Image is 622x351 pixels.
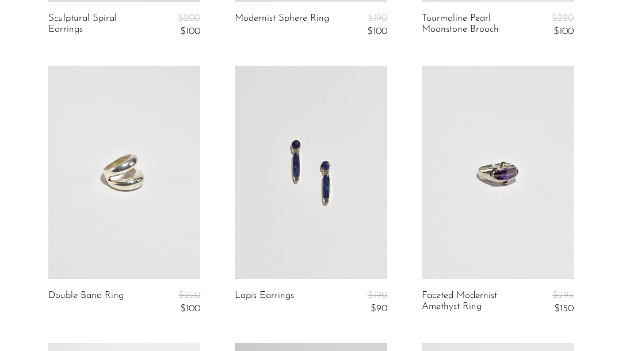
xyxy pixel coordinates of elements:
[552,13,574,23] span: $220
[422,290,521,314] a: Faceted Modernist Amethyst Ring
[552,290,574,300] span: $295
[48,290,124,314] a: Double Band Ring
[178,13,200,23] span: $200
[367,27,387,36] span: $100
[554,27,574,36] span: $100
[180,27,200,36] span: $100
[422,13,521,37] a: Tourmaline Pearl Moonstone Brooch
[554,304,574,314] span: $150
[178,290,200,300] span: $220
[368,290,387,300] span: $190
[235,13,329,37] a: Modernist Sphere Ring
[371,304,387,314] span: $90
[235,290,294,314] a: Lapis Earrings
[368,13,387,23] span: $190
[48,13,148,37] a: Sculptural Spiral Earrings
[180,304,200,314] span: $100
